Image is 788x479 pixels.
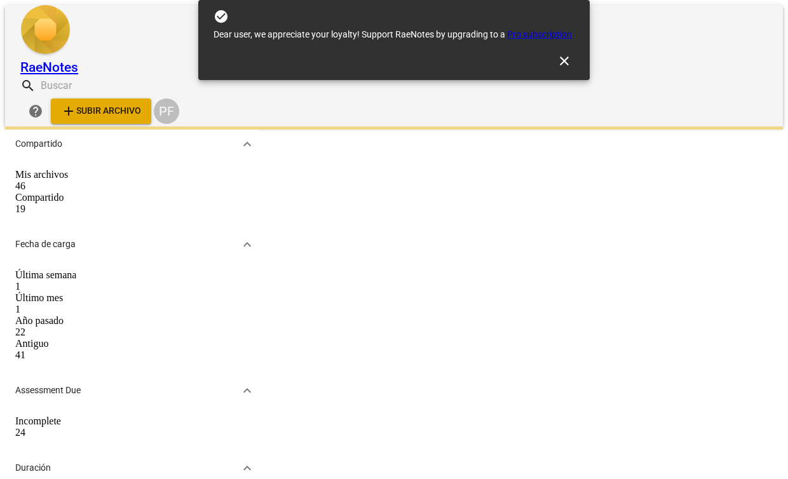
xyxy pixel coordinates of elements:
button: Mostrar más [238,235,257,254]
p: Duración [15,461,51,475]
p: Fecha de carga [15,238,76,251]
span: close [557,53,572,69]
a: Obtener ayuda [20,104,51,115]
input: Buscar [41,76,157,96]
button: Cerrar [549,46,580,76]
span: expand_more [240,461,255,476]
div: Año pasado [15,315,249,327]
div: Incomplete [15,415,249,427]
div: 19 [15,203,249,215]
span: expand_more [240,237,255,252]
span: expand_more [240,383,255,398]
div: Compartido [15,192,249,203]
div: 24 [15,427,249,438]
span: check_circle [214,9,229,24]
div: Último mes [15,292,249,304]
h2: RaeNotes [20,60,182,76]
button: Mostrar más [238,381,257,400]
div: 22 [15,327,249,338]
span: expand_more [240,137,255,152]
span: help [28,104,43,119]
img: Logo [20,5,71,57]
div: PF [154,98,179,124]
div: 1 [15,304,249,315]
div: Dear user, we appreciate your loyalty! Support RaeNotes by upgrading to a [214,28,572,41]
a: LogoRaeNotes [20,5,182,76]
button: PF [151,96,182,126]
div: 46 [15,180,249,192]
p: Assessment Due [15,384,81,397]
div: 1 [15,281,249,292]
div: Mis archivos [15,169,249,180]
span: Subir archivo [61,104,141,119]
button: Subir [51,98,151,124]
a: Pro subscription [507,29,572,39]
p: Compartido [15,137,62,151]
div: 41 [15,349,249,361]
span: add [61,104,76,119]
button: Mostrar más [238,135,257,154]
button: Mostrar más [238,459,257,478]
span: search [20,78,36,93]
div: Antiguo [15,338,249,349]
div: Última semana [15,269,249,281]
